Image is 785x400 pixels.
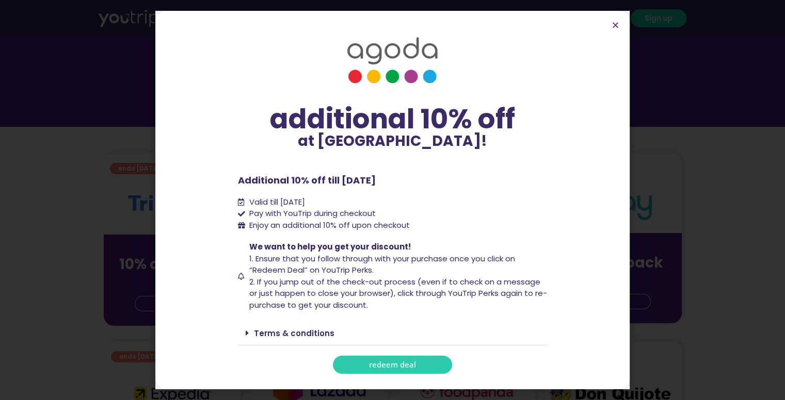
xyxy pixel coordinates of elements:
span: Enjoy an additional 10% off upon checkout [249,220,410,230]
div: Terms & conditions [238,321,548,345]
span: Valid till [DATE] [247,196,305,208]
span: We want to help you get your discount! [249,241,411,252]
span: Pay with YouTrip during checkout [247,208,376,220]
p: at [GEOGRAPHIC_DATA]! [238,134,548,148]
span: redeem deal [369,361,416,369]
p: Additional 10% off till [DATE] [238,173,548,187]
span: 1. Ensure that you follow through with your purchase once you click on “Redeem Deal” on YouTrip P... [249,253,515,276]
div: additional 10% off [238,104,548,134]
a: Terms & conditions [254,328,334,339]
a: Close [612,21,619,29]
span: 2. If you jump out of the check-out process (even if to check on a message or just happen to clos... [249,276,547,310]
a: redeem deal [333,356,452,374]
